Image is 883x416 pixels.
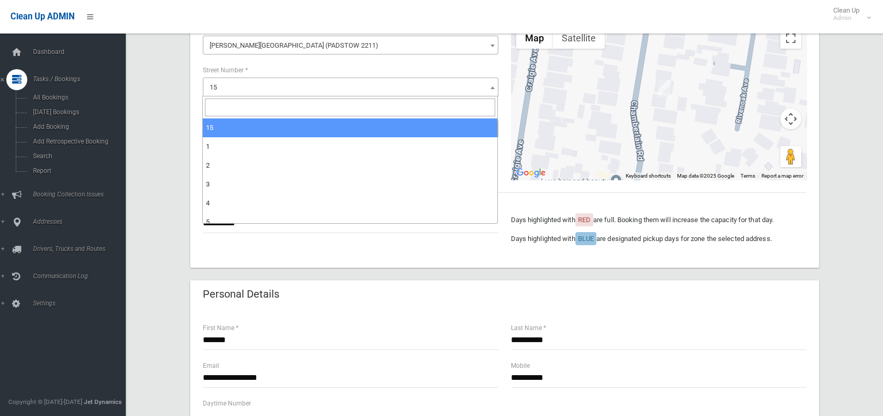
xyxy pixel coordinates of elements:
span: Chamberlain Road (PADSTOW 2211) [205,38,496,53]
button: Show satellite imagery [553,28,605,49]
header: Personal Details [190,284,292,304]
p: Days highlighted with are full. Booking them will increase the capacity for that day. [511,214,806,226]
span: Chamberlain Road (PADSTOW 2211) [203,36,498,54]
span: Copyright © [DATE]-[DATE] [8,398,82,406]
button: Keyboard shortcuts [626,172,671,180]
span: All Bookings [30,94,125,101]
button: Drag Pegman onto the map to open Street View [780,146,801,167]
small: Admin [833,14,859,22]
span: Clean Up [828,6,870,22]
span: Communication Log [30,272,134,280]
span: 3 [206,180,210,188]
span: [DATE] Bookings [30,108,125,116]
strong: Jet Dynamics [84,398,122,406]
span: Add Retrospective Booking [30,138,125,145]
span: Addresses [30,218,134,225]
span: BLUE [578,235,594,243]
span: Search [30,152,125,160]
a: Terms (opens in new tab) [740,173,755,179]
span: 2 [206,161,210,169]
button: Toggle fullscreen view [780,28,801,49]
span: 15 [206,124,213,132]
img: Google [514,166,548,180]
span: 1 [206,143,210,150]
span: Drivers, Trucks and Routes [30,245,134,253]
span: Map data ©2025 Google [677,173,734,179]
span: 15 [205,80,496,95]
span: RED [578,216,591,224]
span: 15 [203,78,498,96]
span: Report [30,167,125,174]
span: Booking Collection Issues [30,191,134,198]
a: Report a map error [761,173,803,179]
span: Dashboard [30,48,134,56]
span: Clean Up ADMIN [10,12,74,21]
span: Add Booking [30,123,125,130]
span: Tasks / Bookings [30,75,134,83]
span: 5 [206,218,210,226]
button: Show street map [516,28,553,49]
span: 4 [206,199,210,207]
p: Days highlighted with are designated pickup days for zone the selected address. [511,233,806,245]
button: Map camera controls [780,108,801,129]
a: Open this area in Google Maps (opens a new window) [514,166,548,180]
span: Settings [30,300,134,307]
span: 15 [210,83,217,91]
div: 15 Chamberlain Road, PADSTOW NSW 2211 [658,80,671,97]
